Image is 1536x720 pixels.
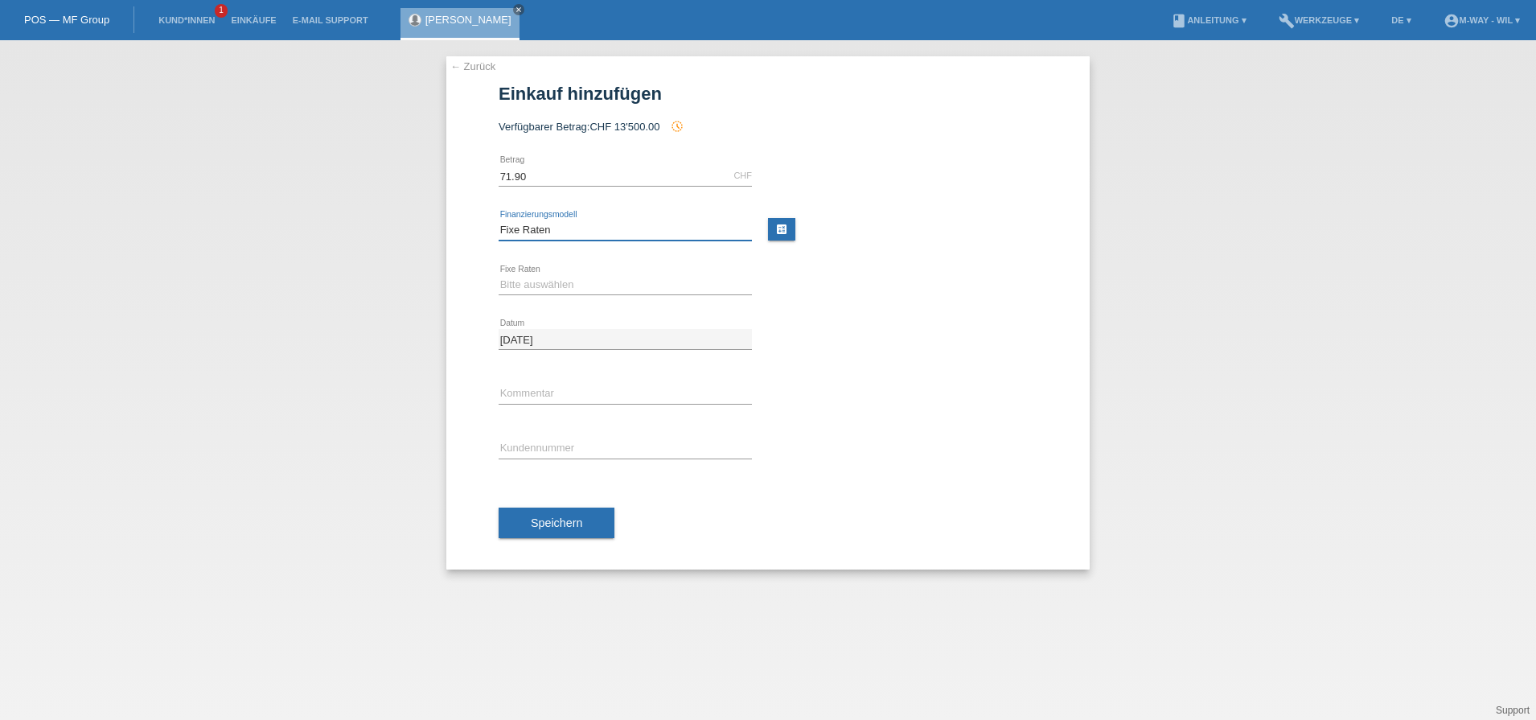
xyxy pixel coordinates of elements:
[499,84,1037,104] h1: Einkauf hinzufügen
[733,171,752,180] div: CHF
[425,14,511,26] a: [PERSON_NAME]
[499,120,1037,133] div: Verfügbarer Betrag:
[1444,13,1460,29] i: account_circle
[1279,13,1295,29] i: build
[1496,705,1530,716] a: Support
[24,14,109,26] a: POS — MF Group
[1163,15,1254,25] a: bookAnleitung ▾
[671,120,684,133] i: history_toggle_off
[515,6,523,14] i: close
[1435,15,1528,25] a: account_circlem-way - Wil ▾
[589,121,659,133] span: CHF 13'500.00
[285,15,376,25] a: E-Mail Support
[1383,15,1419,25] a: DE ▾
[1271,15,1368,25] a: buildWerkzeuge ▾
[450,60,495,72] a: ← Zurück
[1171,13,1187,29] i: book
[768,218,795,241] a: calculate
[513,4,524,15] a: close
[775,223,788,236] i: calculate
[663,121,684,133] span: Seit der Autorisierung wurde ein Einkauf hinzugefügt, welcher eine zukünftige Autorisierung und d...
[223,15,284,25] a: Einkäufe
[215,4,228,18] span: 1
[499,508,614,538] button: Speichern
[150,15,223,25] a: Kund*innen
[531,516,582,529] span: Speichern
